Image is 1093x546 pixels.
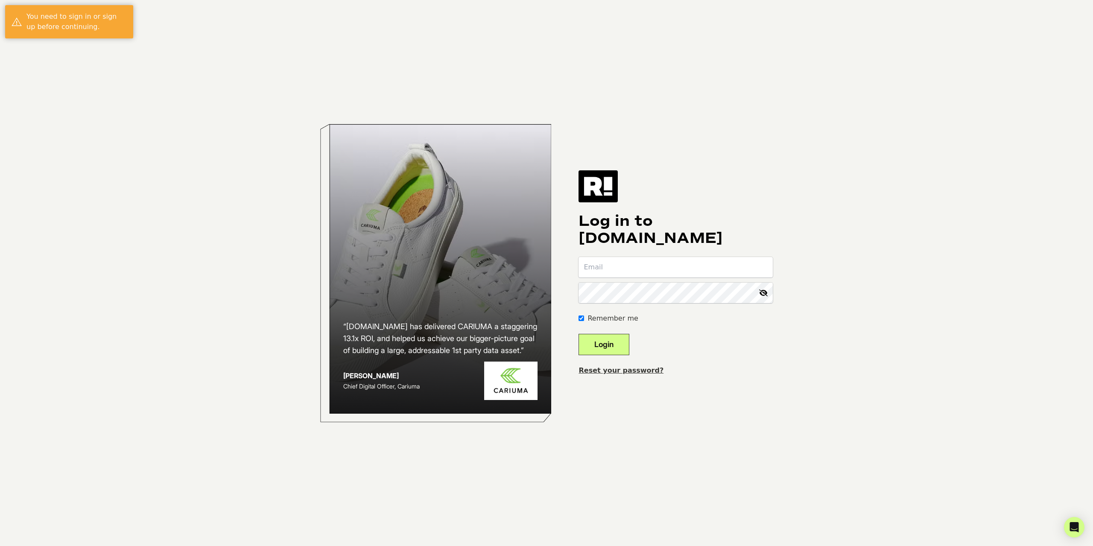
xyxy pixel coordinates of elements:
span: Chief Digital Officer, Cariuma [343,382,420,390]
a: Reset your password? [579,366,663,374]
h1: Log in to [DOMAIN_NAME] [579,213,773,247]
div: Open Intercom Messenger [1064,517,1084,537]
h2: “[DOMAIN_NAME] has delivered CARIUMA a staggering 13.1x ROI, and helped us achieve our bigger-pic... [343,321,538,356]
label: Remember me [587,313,638,324]
div: You need to sign in or sign up before continuing. [26,12,127,32]
input: Email [579,257,773,277]
button: Login [579,334,629,355]
strong: [PERSON_NAME] [343,371,399,380]
img: Retention.com [579,170,618,202]
img: Cariuma [484,362,538,400]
